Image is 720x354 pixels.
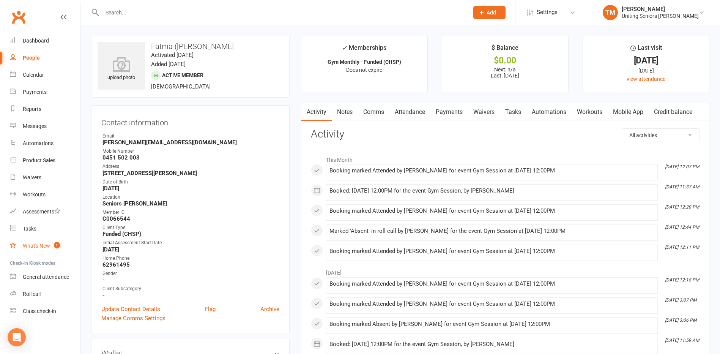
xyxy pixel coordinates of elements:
[10,269,80,286] a: General attendance kiosk mode
[329,168,654,174] div: Booking marked Attended by [PERSON_NAME] for event Gym Session at [DATE] 12:00PM
[23,174,41,180] div: Waivers
[329,248,654,254] div: Booking marked Attended by [PERSON_NAME] for event Gym Session at [DATE] 12:00PM
[389,103,430,121] a: Attendance
[311,265,700,277] li: [DATE]
[665,204,699,210] i: [DATE] 12:20 PM
[23,274,69,280] div: General attendance
[102,148,279,155] div: Mobile Number
[473,6,506,19] button: Add
[102,255,279,262] div: Home Phone
[102,185,279,192] strong: [DATE]
[162,72,203,78] span: Active member
[332,103,358,121] a: Notes
[311,128,700,140] h3: Activity
[665,277,699,283] i: [DATE] 12:18 PM
[665,245,699,250] i: [DATE] 12:11 PM
[10,186,80,203] a: Workouts
[151,52,194,58] time: Activated [DATE]
[10,84,80,101] a: Payments
[500,103,526,121] a: Tasks
[23,123,47,129] div: Messages
[260,305,279,314] a: Archive
[100,7,463,18] input: Search...
[329,188,654,194] div: Booked: [DATE] 12:00PM for the event Gym Session, by [PERSON_NAME]
[329,208,654,214] div: Booking marked Attended by [PERSON_NAME] for event Gym Session at [DATE] 12:00PM
[430,103,468,121] a: Payments
[10,203,80,220] a: Assessments
[102,163,279,170] div: Address
[10,135,80,152] a: Automations
[102,277,279,283] strong: -
[102,154,279,161] strong: 0451 502 003
[603,5,618,20] div: TM
[665,297,696,303] i: [DATE] 3:07 PM
[10,303,80,320] a: Class kiosk mode
[9,8,28,27] a: Clubworx
[23,72,44,78] div: Calendar
[98,42,283,51] h3: Fatma ([PERSON_NAME]
[102,239,279,247] div: Initial Assessment Start Date
[98,57,145,82] div: upload photo
[449,66,561,79] p: Next: n/a Last: [DATE]
[102,215,279,222] strong: C0066544
[102,231,279,237] strong: Funded (CHSP)
[346,67,382,73] span: Does not expire
[8,328,26,346] div: Open Intercom Messenger
[10,49,80,66] a: People
[102,139,279,146] strong: [PERSON_NAME][EMAIL_ADDRESS][DOMAIN_NAME]
[23,308,56,314] div: Class check-in
[10,32,80,49] a: Dashboard
[10,152,80,169] a: Product Sales
[102,179,279,186] div: Date of Birth
[102,261,279,268] strong: 62961495
[630,43,662,57] div: Last visit
[151,61,186,68] time: Added [DATE]
[358,103,389,121] a: Comms
[23,243,50,249] div: What's New
[205,305,216,314] a: Flag
[329,321,654,327] div: Booking marked Absent by [PERSON_NAME] for event Gym Session at [DATE] 12:00PM
[54,242,60,248] span: 1
[102,170,279,177] strong: [STREET_ADDRESS][PERSON_NAME]
[102,209,279,216] div: Member ID
[101,305,160,314] a: Update Contact Details
[329,341,654,348] div: Booked: [DATE] 12:00PM for the event Gym Session, by [PERSON_NAME]
[665,338,699,343] i: [DATE] 11:59 AM
[665,164,699,169] i: [DATE] 12:07 PM
[151,83,211,90] span: [DEMOGRAPHIC_DATA]
[342,44,347,52] i: ✓
[449,57,561,65] div: $0.00
[101,115,279,127] h3: Contact information
[468,103,500,121] a: Waivers
[342,43,386,57] div: Memberships
[608,103,649,121] a: Mobile App
[622,6,699,13] div: [PERSON_NAME]
[665,184,699,190] i: [DATE] 11:37 AM
[101,314,165,323] a: Manage Comms Settings
[329,228,654,234] div: Marked 'Absent' in roll call by [PERSON_NAME] for the event Gym Session at [DATE] 12:00PM
[311,152,700,164] li: This Month
[572,103,608,121] a: Workouts
[102,133,279,140] div: Email
[102,194,279,201] div: Location
[10,169,80,186] a: Waivers
[329,301,654,307] div: Booking marked Attended by [PERSON_NAME] for event Gym Session at [DATE] 12:00PM
[526,103,572,121] a: Automations
[23,209,60,215] div: Assessments
[10,118,80,135] a: Messages
[102,292,279,299] strong: -
[329,281,654,287] div: Booking marked Attended by [PERSON_NAME] for event Gym Session at [DATE] 12:00PM
[23,106,41,112] div: Reports
[590,57,702,65] div: [DATE]
[23,38,49,44] div: Dashboard
[23,191,46,198] div: Workouts
[622,13,699,19] div: Uniting Seniors [PERSON_NAME]
[492,43,518,57] div: $ Balance
[102,285,279,292] div: Client Subcategory
[102,270,279,277] div: Gender
[102,200,279,207] strong: Seniors [PERSON_NAME]
[23,226,36,232] div: Tasks
[102,246,279,253] strong: [DATE]
[649,103,698,121] a: Credit balance
[301,103,332,121] a: Activity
